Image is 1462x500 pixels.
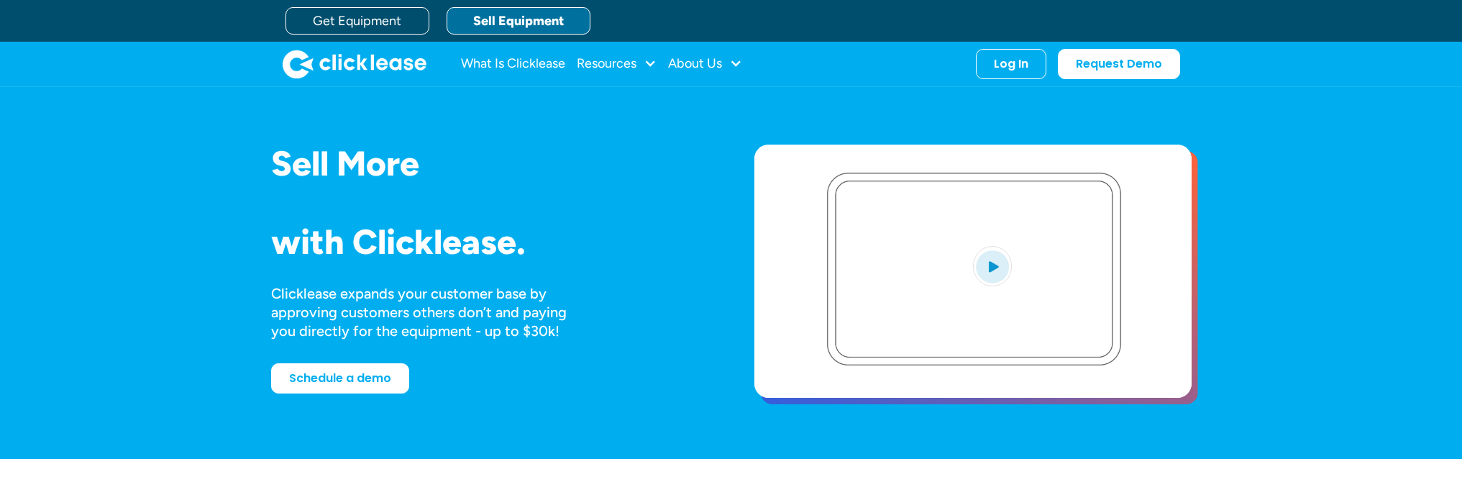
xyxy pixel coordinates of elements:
div: About Us [668,50,742,78]
div: Resources [577,50,657,78]
a: What Is Clicklease [461,50,565,78]
a: Request Demo [1058,49,1180,79]
a: open lightbox [754,145,1192,398]
div: Log In [994,57,1028,71]
a: home [283,50,426,78]
img: Blue play button logo on a light blue circular background [973,246,1012,286]
a: Sell Equipment [447,7,590,35]
img: Clicklease logo [283,50,426,78]
div: Clicklease expands your customer base by approving customers others don’t and paying you directly... [271,284,593,340]
h1: with Clicklease. [271,223,708,261]
a: Schedule a demo [271,363,409,394]
a: Get Equipment [285,7,429,35]
h1: Sell More [271,145,708,183]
